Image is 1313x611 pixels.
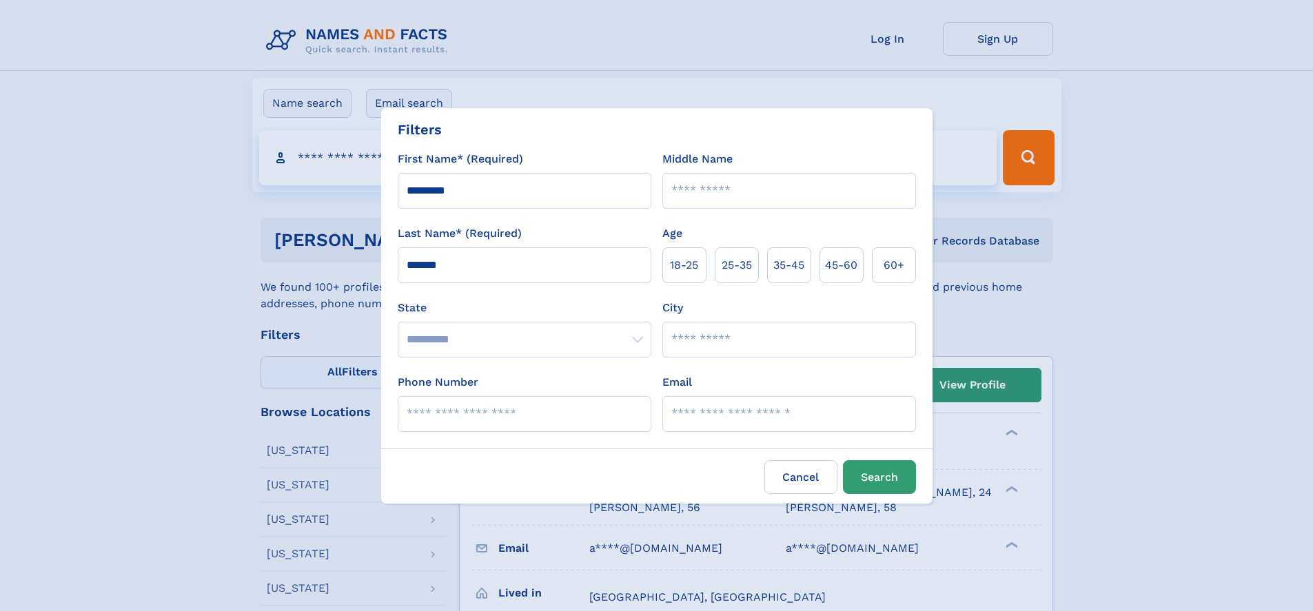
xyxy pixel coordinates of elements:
[398,119,442,140] div: Filters
[398,374,478,391] label: Phone Number
[670,257,698,273] span: 18‑25
[398,151,523,167] label: First Name* (Required)
[825,257,857,273] span: 45‑60
[662,225,682,242] label: Age
[662,374,692,391] label: Email
[843,460,916,494] button: Search
[884,257,904,273] span: 60+
[764,460,837,494] label: Cancel
[773,257,804,273] span: 35‑45
[398,300,651,316] label: State
[398,225,522,242] label: Last Name* (Required)
[662,300,683,316] label: City
[662,151,733,167] label: Middle Name
[722,257,752,273] span: 25‑35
